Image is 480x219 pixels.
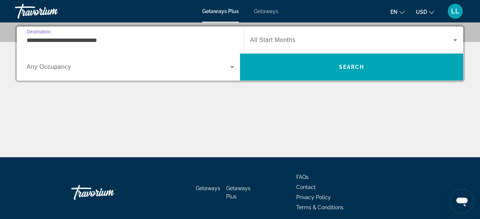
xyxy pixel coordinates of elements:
span: Search [339,64,364,70]
input: Select destination [27,36,234,45]
a: Go Home [71,181,146,204]
span: en [390,9,397,15]
iframe: Button to launch messaging window [450,189,474,213]
a: Travorium [15,1,90,21]
span: USD [416,9,427,15]
button: User Menu [445,3,465,19]
span: Any Occupancy [27,64,71,70]
a: Getaways [254,8,278,14]
a: FAQs [296,174,309,180]
button: Search [240,54,463,80]
a: Getaways Plus [226,185,250,200]
button: Change language [390,6,405,17]
span: Destination [27,29,51,34]
span: LL [451,7,459,15]
a: Contact [296,184,316,190]
button: Change currency [416,6,434,17]
div: Search widget [17,27,463,80]
a: Terms & Conditions [296,204,343,210]
a: Privacy Policy [296,194,331,200]
span: All Start Months [250,37,295,43]
a: Getaways [196,185,220,191]
a: Getaways Plus [202,8,239,14]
